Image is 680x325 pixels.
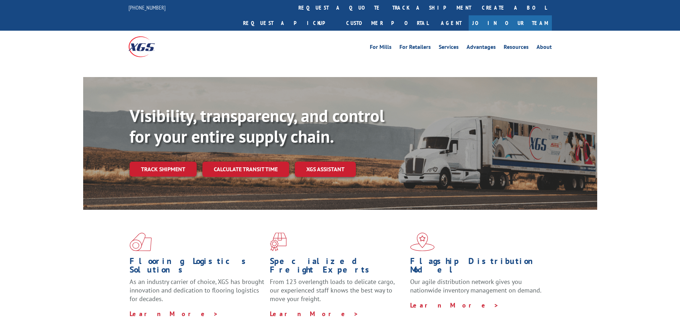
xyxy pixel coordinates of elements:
[130,310,218,318] a: Learn More >
[370,44,392,52] a: For Mills
[270,278,405,309] p: From 123 overlength loads to delicate cargo, our experienced staff knows the best way to move you...
[434,15,469,31] a: Agent
[202,162,289,177] a: Calculate transit time
[410,301,499,309] a: Learn More >
[130,105,384,147] b: Visibility, transparency, and control for your entire supply chain.
[130,257,265,278] h1: Flooring Logistics Solutions
[410,257,545,278] h1: Flagship Distribution Model
[129,4,166,11] a: [PHONE_NUMBER]
[295,162,356,177] a: XGS ASSISTANT
[270,233,287,251] img: xgs-icon-focused-on-flooring-red
[399,44,431,52] a: For Retailers
[238,15,341,31] a: Request a pickup
[467,44,496,52] a: Advantages
[504,44,529,52] a: Resources
[469,15,552,31] a: Join Our Team
[537,44,552,52] a: About
[439,44,459,52] a: Services
[130,278,264,303] span: As an industry carrier of choice, XGS has brought innovation and dedication to flooring logistics...
[270,310,359,318] a: Learn More >
[410,233,435,251] img: xgs-icon-flagship-distribution-model-red
[270,257,405,278] h1: Specialized Freight Experts
[130,162,197,177] a: Track shipment
[130,233,152,251] img: xgs-icon-total-supply-chain-intelligence-red
[341,15,434,31] a: Customer Portal
[410,278,542,294] span: Our agile distribution network gives you nationwide inventory management on demand.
